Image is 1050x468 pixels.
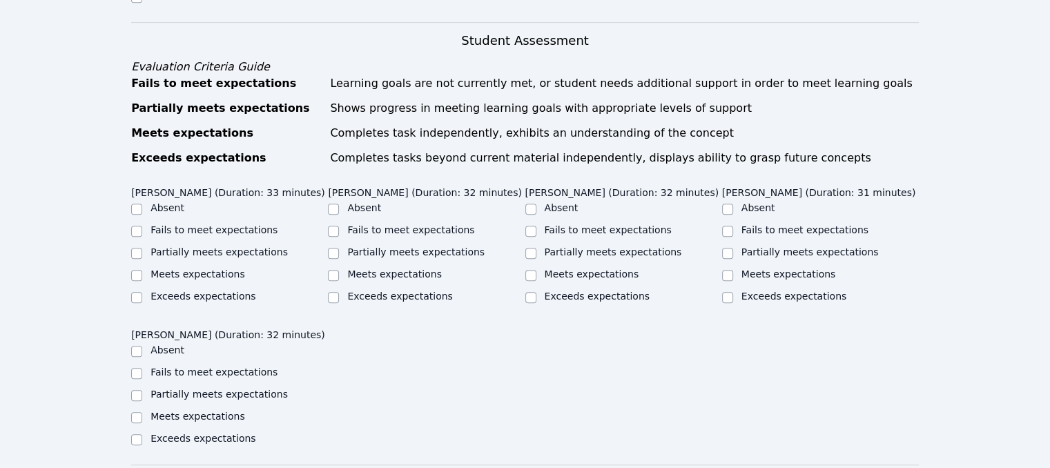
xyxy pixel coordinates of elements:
[150,202,184,213] label: Absent
[330,150,919,166] div: Completes tasks beyond current material independently, displays ability to grasp future concepts
[131,180,325,201] legend: [PERSON_NAME] (Duration: 33 minutes)
[150,246,288,257] label: Partially meets expectations
[347,246,485,257] label: Partially meets expectations
[545,202,579,213] label: Absent
[545,224,672,235] label: Fails to meet expectations
[741,202,775,213] label: Absent
[131,125,322,142] div: Meets expectations
[545,246,682,257] label: Partially meets expectations
[330,75,919,92] div: Learning goals are not currently met, or student needs additional support in order to meet learni...
[131,322,325,343] legend: [PERSON_NAME] (Duration: 32 minutes)
[347,224,474,235] label: Fails to meet expectations
[545,269,639,280] label: Meets expectations
[741,291,846,302] label: Exceeds expectations
[150,433,255,444] label: Exceeds expectations
[150,224,278,235] label: Fails to meet expectations
[131,150,322,166] div: Exceeds expectations
[525,180,719,201] legend: [PERSON_NAME] (Duration: 32 minutes)
[741,246,879,257] label: Partially meets expectations
[131,31,919,50] h3: Student Assessment
[545,291,650,302] label: Exceeds expectations
[741,224,868,235] label: Fails to meet expectations
[150,269,245,280] label: Meets expectations
[131,59,919,75] div: Evaluation Criteria Guide
[150,411,245,422] label: Meets expectations
[328,180,522,201] legend: [PERSON_NAME] (Duration: 32 minutes)
[347,291,452,302] label: Exceeds expectations
[131,100,322,117] div: Partially meets expectations
[347,202,381,213] label: Absent
[741,269,836,280] label: Meets expectations
[150,291,255,302] label: Exceeds expectations
[347,269,442,280] label: Meets expectations
[150,344,184,355] label: Absent
[330,100,919,117] div: Shows progress in meeting learning goals with appropriate levels of support
[131,75,322,92] div: Fails to meet expectations
[150,367,278,378] label: Fails to meet expectations
[722,180,916,201] legend: [PERSON_NAME] (Duration: 31 minutes)
[330,125,919,142] div: Completes task independently, exhibits an understanding of the concept
[150,389,288,400] label: Partially meets expectations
